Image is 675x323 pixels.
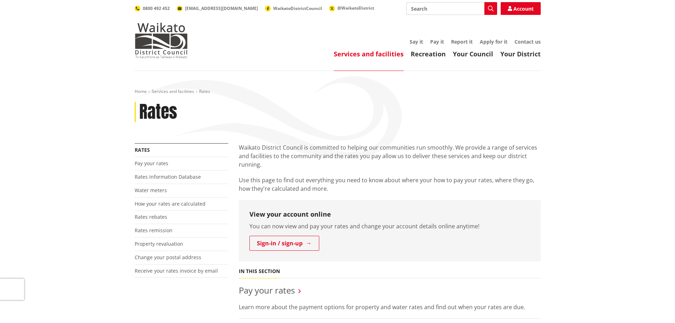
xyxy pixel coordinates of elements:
[135,160,168,167] a: Pay your rates
[143,5,170,11] span: 0800 492 452
[135,173,201,180] a: Rates Information Database
[185,5,258,11] span: [EMAIL_ADDRESS][DOMAIN_NAME]
[480,38,507,45] a: Apply for it
[249,211,530,218] h3: View your account online
[430,38,444,45] a: Pay it
[337,5,374,11] span: @WaikatoDistrict
[411,50,446,58] a: Recreation
[135,200,206,207] a: How your rates are calculated
[514,38,541,45] a: Contact us
[329,5,374,11] a: @WaikatoDistrict
[453,50,493,58] a: Your Council
[239,284,295,296] a: Pay your rates
[139,102,177,122] h1: Rates
[135,23,188,58] img: Waikato District Council - Te Kaunihera aa Takiwaa o Waikato
[410,38,423,45] a: Say it
[199,88,210,94] span: Rates
[249,236,319,251] a: Sign-in / sign-up
[135,227,173,234] a: Rates remission
[135,213,167,220] a: Rates rebates
[239,176,541,193] p: Use this page to find out everything you need to know about where your how to pay your rates, whe...
[406,2,497,15] input: Search input
[135,187,167,194] a: Water meters
[334,50,404,58] a: Services and facilities
[273,5,322,11] span: WaikatoDistrictCouncil
[135,88,147,94] a: Home
[135,5,170,11] a: 0800 492 452
[135,254,201,261] a: Change your postal address
[239,303,541,311] p: Learn more about the payment options for property and water rates and find out when your rates ar...
[135,267,218,274] a: Receive your rates invoice by email
[239,268,280,274] h5: In this section
[451,38,473,45] a: Report it
[135,240,183,247] a: Property revaluation
[265,5,322,11] a: WaikatoDistrictCouncil
[249,222,530,230] p: You can now view and pay your rates and change your account details online anytime!
[501,2,541,15] a: Account
[135,89,541,95] nav: breadcrumb
[177,5,258,11] a: [EMAIL_ADDRESS][DOMAIN_NAME]
[239,143,541,169] p: Waikato District Council is committed to helping our communities run smoothly. We provide a range...
[152,88,194,94] a: Services and facilities
[500,50,541,58] a: Your District
[135,146,150,153] a: Rates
